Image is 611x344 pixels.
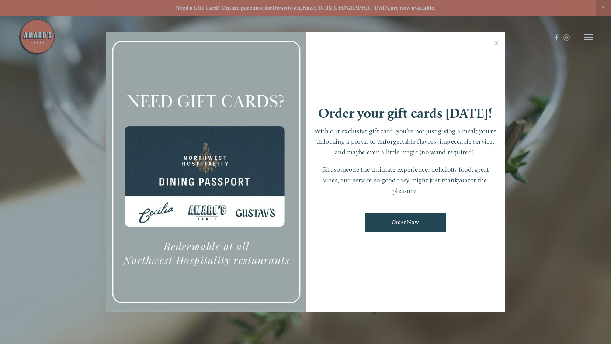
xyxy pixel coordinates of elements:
em: you [458,176,468,184]
p: With our exclusive gift card, you’re not just giving a meal; you’re unlocking a portal to unforge... [313,126,498,158]
a: Close [489,34,504,54]
h1: Order your gift cards [DATE]! [318,106,492,120]
p: Gift someone the ultimate experience: delicious food, great vibes, and service so good they might... [313,164,498,196]
a: Order Now [365,213,446,232]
